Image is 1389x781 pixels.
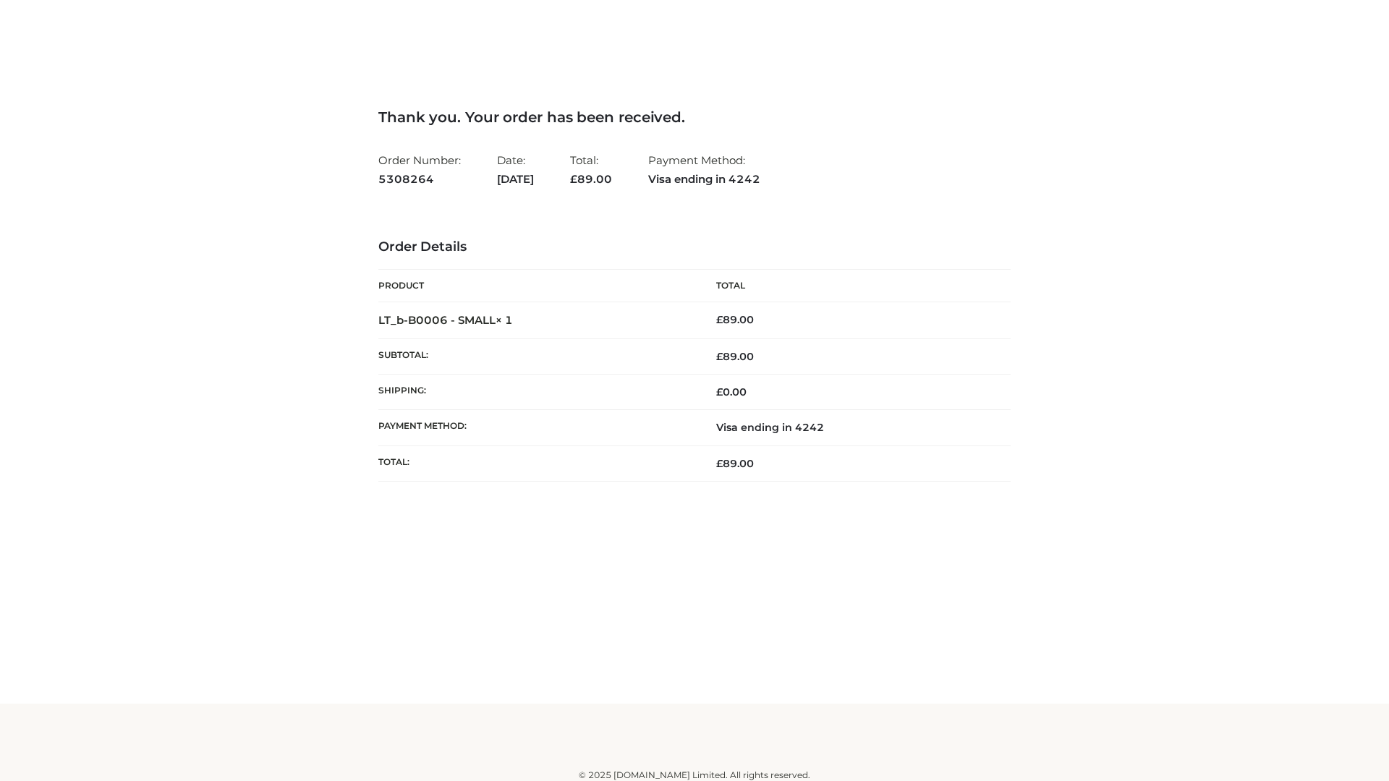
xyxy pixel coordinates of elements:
li: Total: [570,148,612,192]
bdi: 0.00 [716,385,747,398]
strong: 5308264 [378,170,461,189]
th: Total: [378,445,694,481]
span: 89.00 [716,457,754,470]
span: 89.00 [570,172,612,186]
li: Payment Method: [648,148,760,192]
span: £ [716,457,723,470]
th: Subtotal: [378,338,694,374]
strong: LT_b-B0006 - SMALL [378,313,513,327]
li: Order Number: [378,148,461,192]
strong: Visa ending in 4242 [648,170,760,189]
span: 89.00 [716,350,754,363]
span: £ [716,313,723,326]
li: Date: [497,148,534,192]
span: £ [716,350,723,363]
strong: × 1 [496,313,513,327]
th: Product [378,270,694,302]
span: £ [570,172,577,186]
td: Visa ending in 4242 [694,410,1011,445]
bdi: 89.00 [716,313,754,326]
th: Payment method: [378,410,694,445]
h3: Thank you. Your order has been received. [378,108,1011,126]
th: Total [694,270,1011,302]
h3: Order Details [378,239,1011,255]
span: £ [716,385,723,398]
strong: [DATE] [497,170,534,189]
th: Shipping: [378,375,694,410]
